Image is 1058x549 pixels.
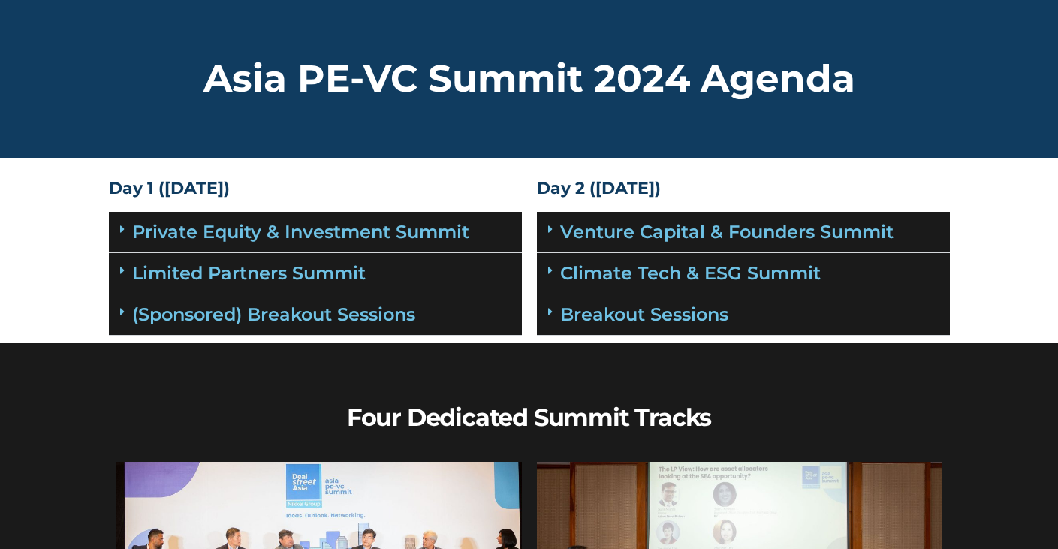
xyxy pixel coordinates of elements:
[132,262,366,284] a: Limited Partners Summit
[560,303,728,325] a: Breakout Sessions
[537,180,950,197] h4: Day 2 ([DATE])
[109,180,522,197] h4: Day 1 ([DATE])
[560,262,821,284] a: Climate Tech & ESG Summit
[347,403,711,432] b: Four Dedicated Summit Tracks
[132,221,469,243] a: Private Equity & Investment Summit
[560,221,894,243] a: Venture Capital & Founders​ Summit
[109,60,950,98] h2: Asia PE-VC Summit 2024 Agenda
[132,303,415,325] a: (Sponsored) Breakout Sessions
